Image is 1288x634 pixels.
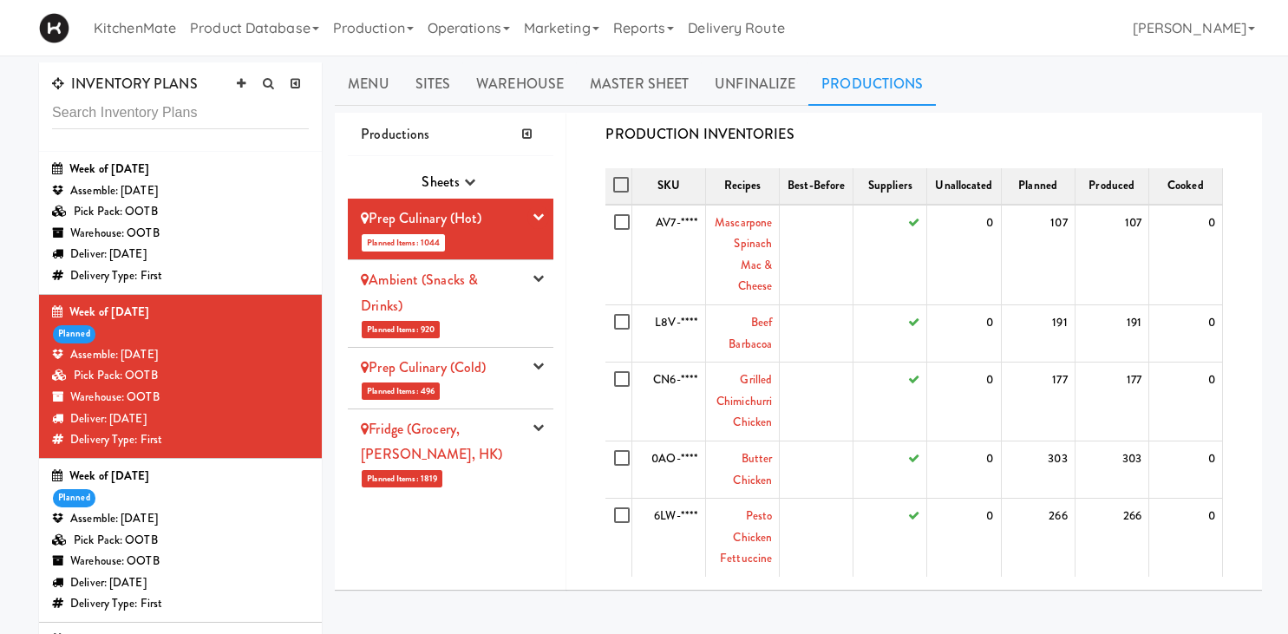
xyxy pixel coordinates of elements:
a: Master Sheet [577,62,702,106]
a: Butter Chicken [733,450,772,488]
img: Micromart [39,13,69,43]
th: Suppliers [853,168,927,205]
td: 0 [927,363,1001,441]
td: 191 [1001,305,1075,363]
td: 266 [1075,499,1148,577]
div: Warehouse: OOTB [52,387,309,409]
div: Week of [DATE] [52,159,309,180]
div: Delivery Type: First [52,429,309,451]
td: 0 [927,305,1001,363]
tr: 0AO-****Butter Chicken03033030 [605,441,1222,499]
tr: AV7-****Mascarpone Spinach Mac & Cheese01071070 [605,205,1222,305]
div: Warehouse: OOTB [52,551,309,572]
th: Produced [1075,168,1148,205]
td: 0 [927,441,1001,499]
a: Fridge (Grocery, [PERSON_NAME], HK) [361,419,502,465]
td: 0 [927,499,1001,577]
td: 0 [927,205,1001,305]
th: Recipes [706,168,780,205]
tr: CN6-****Grilled Chimichurri Chicken01771770 [605,363,1222,441]
span: Planned Items: 1819 [362,470,442,487]
th: Unallocated [927,168,1001,205]
div: planned [53,325,95,343]
div: Assemble: [DATE] [52,180,309,202]
span: INVENTORY PLANS [52,74,198,94]
td: 0 [1148,205,1222,305]
li: Week of [DATE]Assemble: [DATE]Pick Pack: OOTBWarehouse: OOTBDeliver: [DATE]Delivery Type: First [39,152,322,295]
li: Ambient (Snacks & Drinks)Planned Items: 920 [348,260,553,348]
td: 191 [1075,305,1148,363]
div: Delivery Type: First [52,593,309,615]
td: 0 [1148,305,1222,363]
a: Prep Culinary (Cold) [361,357,486,377]
td: 303 [1075,441,1148,499]
div: Deliver: [DATE] [52,572,309,594]
span: Sheets [422,172,460,192]
a: Productions [808,62,936,106]
li: Week of [DATE]plannedAssemble: [DATE]Pick Pack: OOTBWarehouse: OOTBDeliver: [DATE]Delivery Type: ... [39,459,322,623]
td: 303 [1001,441,1075,499]
a: Warehouse [463,62,577,106]
span: Planned Items: 496 [362,382,440,400]
li: Fridge (Grocery, [PERSON_NAME], HK)Planned Items: 1819 [348,409,553,496]
a: Mascarpone Spinach Mac & Cheese [715,214,772,295]
td: 0 [1148,499,1222,577]
td: 107 [1001,205,1075,305]
td: 177 [1075,363,1148,441]
td: 177 [1001,363,1075,441]
a: Grilled Chimichurri Chicken [716,371,772,430]
th: SKU [631,168,705,205]
a: Beef Barbacoa [729,314,772,352]
span: Productions [361,124,429,144]
a: Sites [402,62,464,106]
div: planned [53,489,95,507]
div: Week of [DATE] [52,466,309,487]
th: Planned [1001,168,1075,205]
th: Cooked [1148,168,1222,205]
td: 0 [1148,441,1222,499]
li: Prep Culinary (Cold)Planned Items: 496 [348,348,553,409]
a: Pesto Chicken Fettuccine [720,507,772,566]
a: Prep Culinary (Hot) [361,208,481,228]
div: Deliver: [DATE] [52,244,309,265]
a: Ambient (Snacks & Drinks) [361,270,478,316]
th: Best-Before [780,168,853,205]
td: 0 [1148,363,1222,441]
a: Menu [335,62,402,106]
div: Week of [DATE] [52,302,309,324]
tr: L8V-****Beef Barbacoa01911910 [605,305,1222,363]
div: Deliver: [DATE] [52,409,309,430]
li: Week of [DATE]plannedAssemble: [DATE]Pick Pack: OOTBWarehouse: OOTBDeliver: [DATE]Delivery Type: ... [39,295,322,459]
td: 266 [1001,499,1075,577]
div: Pick Pack: OOTB [52,201,309,223]
div: Warehouse: OOTB [52,223,309,245]
span: Planned Items: 1044 [362,234,445,252]
span: Planned Items: 920 [362,321,440,338]
div: Pick Pack: OOTB [52,365,309,387]
a: Unfinalize [702,62,808,106]
div: Delivery Type: First [52,265,309,287]
span: PRODUCTION INVENTORIES [605,124,794,144]
li: Prep Culinary (Hot)Planned Items: 1044 [348,199,553,260]
tr: 6LW-****Pesto Chicken Fettuccine02662660 [605,499,1222,577]
input: Search Inventory Plans [52,97,309,129]
div: Assemble: [DATE] [52,508,309,530]
div: Pick Pack: OOTB [52,530,309,552]
div: Assemble: [DATE] [52,344,309,366]
td: 107 [1075,205,1148,305]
